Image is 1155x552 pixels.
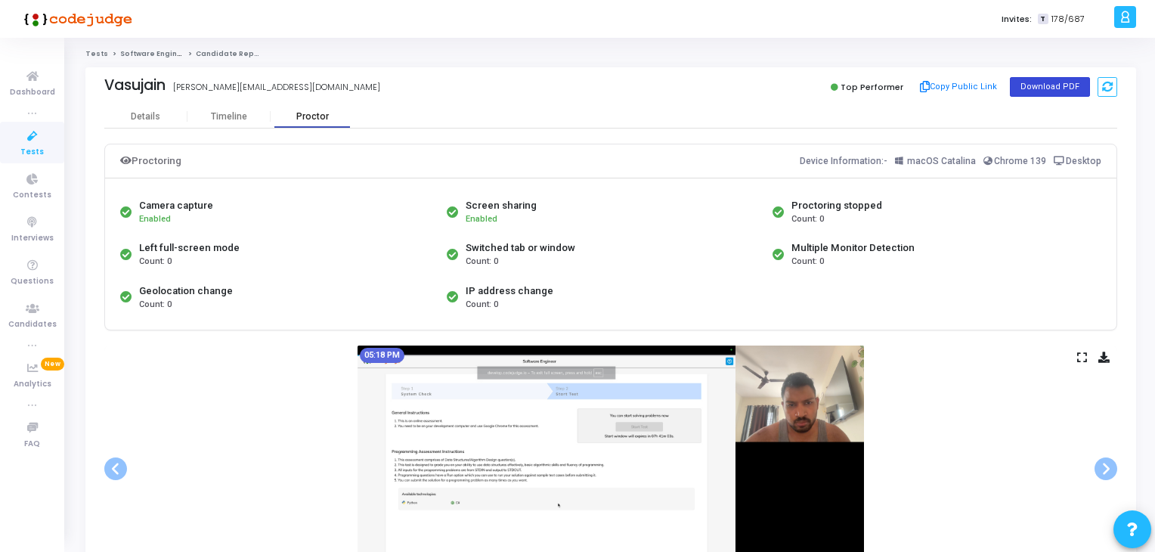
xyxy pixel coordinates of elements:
[196,49,265,58] span: Candidate Report
[360,348,404,363] mat-chip: 05:18 PM
[41,358,64,371] span: New
[139,198,213,213] div: Camera capture
[104,76,166,94] div: Vasujain
[1051,13,1085,26] span: 178/687
[466,240,575,256] div: Switched tab or window
[915,76,1002,98] button: Copy Public Link
[10,86,55,99] span: Dashboard
[173,81,380,94] div: [PERSON_NAME][EMAIL_ADDRESS][DOMAIN_NAME]
[19,4,132,34] img: logo
[791,256,824,268] span: Count: 0
[1066,156,1101,166] span: Desktop
[466,198,537,213] div: Screen sharing
[271,111,354,122] div: Proctor
[85,49,108,58] a: Tests
[139,240,240,256] div: Left full-screen mode
[11,275,54,288] span: Questions
[14,378,51,391] span: Analytics
[466,256,498,268] span: Count: 0
[907,156,976,166] span: macOS Catalina
[139,299,172,312] span: Count: 0
[131,111,160,122] div: Details
[8,318,57,331] span: Candidates
[85,49,1136,59] nav: breadcrumb
[1002,13,1032,26] label: Invites:
[791,213,824,226] span: Count: 0
[994,156,1046,166] span: Chrome 139
[791,240,915,256] div: Multiple Monitor Detection
[466,299,498,312] span: Count: 0
[466,214,497,224] span: Enabled
[800,152,1102,170] div: Device Information:-
[139,284,233,299] div: Geolocation change
[24,438,40,451] span: FAQ
[13,189,51,202] span: Contests
[139,214,171,224] span: Enabled
[791,198,882,213] div: Proctoring stopped
[120,49,190,58] a: Software Engineer
[1010,77,1090,97] button: Download PDF
[466,284,553,299] div: IP address change
[20,146,44,159] span: Tests
[120,152,181,170] div: Proctoring
[211,111,247,122] div: Timeline
[139,256,172,268] span: Count: 0
[11,232,54,245] span: Interviews
[1038,14,1048,25] span: T
[841,81,903,93] span: Top Performer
